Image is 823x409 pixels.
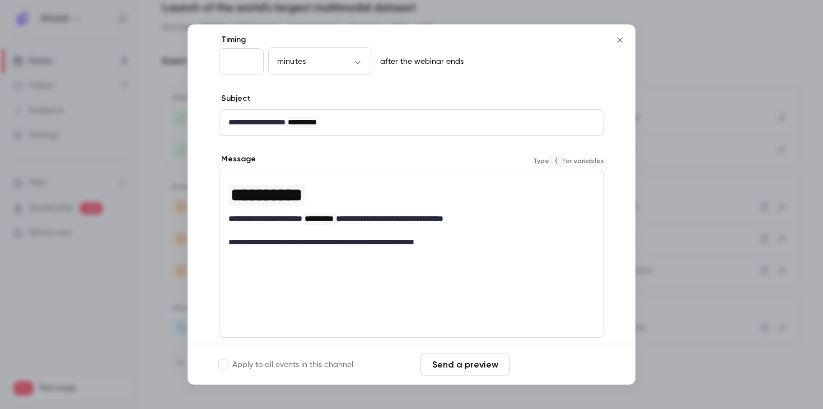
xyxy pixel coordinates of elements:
[219,154,256,165] label: Message
[219,35,604,46] label: Timing
[219,359,353,370] label: Apply to all events in this channel
[533,154,604,168] span: Type for variables
[515,354,604,376] button: Save changes
[420,354,510,376] button: Send a preview
[268,56,371,67] div: minutes
[219,94,251,105] label: Subject
[219,110,604,136] div: editor
[609,29,631,52] button: Close
[549,154,563,168] code: {
[376,57,464,68] p: after the webinar ends
[219,171,604,255] div: editor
